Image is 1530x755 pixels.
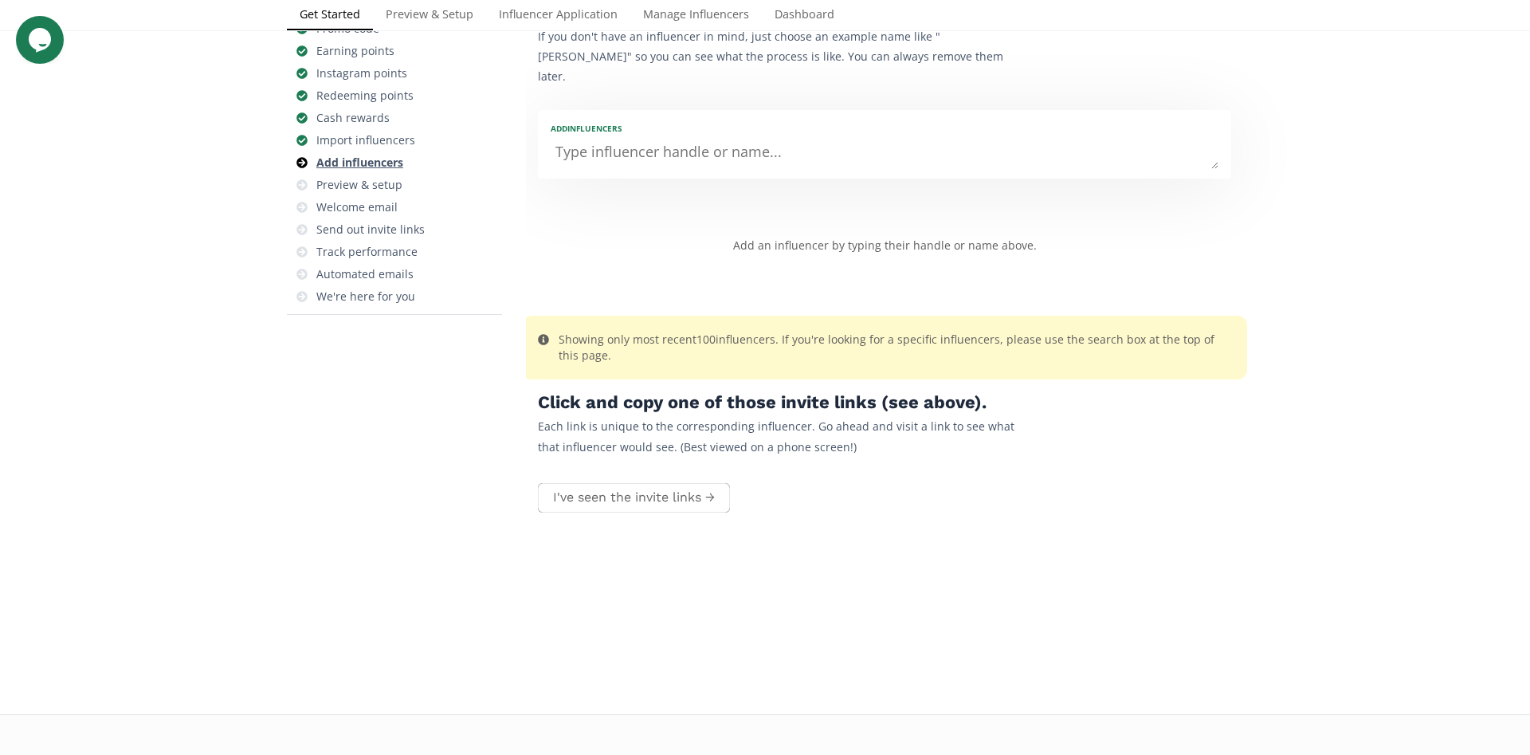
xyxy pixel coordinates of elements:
iframe: chat widget [16,16,67,64]
h4: Click and copy one of those invite links (see above). [538,389,1016,416]
div: Earning points [316,43,394,59]
div: Track performance [316,244,418,260]
div: Add INFLUENCERS [551,123,1218,134]
div: Import influencers [316,132,415,148]
div: We're here for you [316,289,415,305]
div: Send out invite links [316,222,425,238]
div: Add an influencer by typing their handle or name above. [551,198,1218,293]
div: Welcome email [316,199,398,215]
p: If you don't have an influencer in mind, just choose an example name like "[PERSON_NAME]" so you ... [538,26,1016,87]
p: Each link is unique to the corresponding influencer. Go ahead and visit a link to see what that i... [538,416,1016,456]
div: Redeeming points [316,88,414,104]
button: I've seen the invite links → [538,483,730,513]
div: Cash rewards [316,110,390,126]
div: Automated emails [316,266,414,282]
div: Instagram points [316,65,407,81]
div: Add influencers [316,155,403,171]
div: Preview & setup [316,177,402,193]
div: Showing only most recent 100 influencers. If you're looking for a specific influencers, please us... [559,332,1231,364]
